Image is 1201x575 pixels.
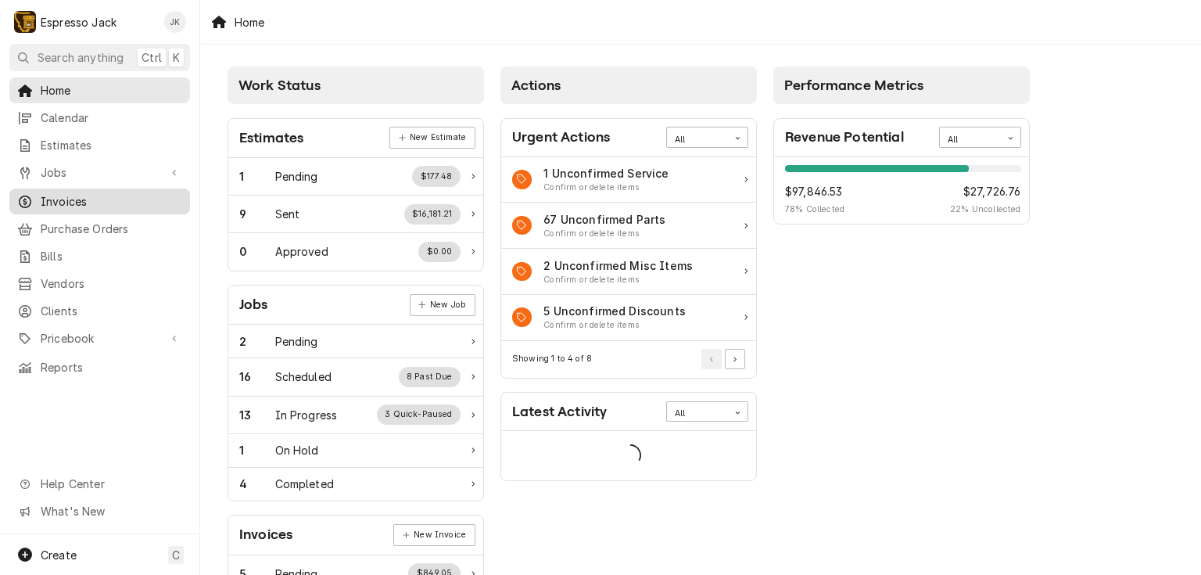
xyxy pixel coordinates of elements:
div: Work Status Title [275,243,328,260]
div: Card Title [785,127,904,148]
a: Go to Help Center [9,471,190,497]
a: Work Status [228,196,483,233]
span: Loading... [619,440,641,473]
div: Work Status Count [239,442,275,458]
span: Clients [41,303,182,319]
div: Card Data [228,158,483,271]
div: Work Status Title [275,206,300,222]
a: Go to Pricebook [9,325,190,351]
a: Work Status [228,468,483,501]
span: C [172,547,180,563]
div: Card Header [228,516,483,555]
div: Action Item Title [543,211,665,228]
span: Performance Metrics [784,77,923,93]
div: Card Data [501,157,756,341]
div: Work Status Title [275,442,319,458]
div: Card: Urgent Actions [500,118,757,379]
div: Action Item Title [543,303,686,319]
div: Card Title [239,128,303,149]
div: Card Header [774,119,1029,157]
div: Work Status Count [239,243,275,260]
div: Work Status Count [239,206,275,222]
a: Work Status [228,325,483,358]
div: Card: Latest Activity [500,392,757,481]
button: Go to Previous Page [701,349,722,369]
div: Action Item Suggestion [543,181,669,194]
span: Actions [511,77,561,93]
div: Card Data [228,325,483,501]
div: Work Status Title [275,168,318,185]
span: K [173,49,180,66]
div: Revenue Potential Collected [950,183,1020,216]
div: Card Data [501,431,756,480]
span: $97,846.53 [785,183,844,199]
div: Card Title [512,401,607,422]
div: Card: Jobs [228,285,484,501]
div: Card Data [774,157,1029,225]
a: Calendar [9,105,190,131]
div: Card Title [239,524,292,545]
span: Work Status [238,77,321,93]
div: Card Link Button [389,127,475,149]
div: Espresso Jack's Avatar [14,11,36,33]
a: Action Item [501,157,756,203]
a: Bills [9,243,190,269]
span: Search anything [38,49,124,66]
a: Action Item [501,295,756,341]
div: Work Status Title [275,476,334,492]
div: Revenue Potential [774,157,1029,225]
a: Work Status [228,233,483,270]
div: Action Item [501,203,756,249]
div: All [948,134,993,146]
div: Card Header [501,119,756,157]
a: New Job [410,294,475,316]
div: Work Status [228,434,483,468]
div: JK [164,11,186,33]
div: Card Link Button [410,294,475,316]
div: Work Status Count [239,476,275,492]
div: Espresso Jack [41,14,117,31]
div: Work Status Supplemental Data [399,367,461,387]
a: Work Status [228,397,483,434]
div: Work Status Title [275,368,332,385]
div: Revenue Potential Collected [785,183,844,216]
div: Card Column Header [773,66,1030,104]
span: Bills [41,248,182,264]
button: Search anythingCtrlK [9,44,190,71]
div: Pagination Controls [699,349,746,369]
span: Purchase Orders [41,221,182,237]
a: Go to What's New [9,498,190,524]
div: Work Status Count [239,368,275,385]
span: What's New [41,503,181,519]
span: Invoices [41,193,182,210]
div: Card Column Header [228,66,484,104]
div: Action Item Suggestion [543,228,665,240]
span: Ctrl [142,49,162,66]
div: Card Header [228,119,483,158]
span: $27,726.76 [950,183,1020,199]
div: Action Item Suggestion [543,319,686,332]
div: Card Title [512,127,610,148]
div: Card Column Content [500,104,757,481]
div: Work Status Title [275,333,318,350]
div: All [675,408,720,420]
span: Estimates [41,137,182,153]
a: Action Item [501,249,756,295]
a: Vendors [9,271,190,296]
span: Reports [41,359,182,376]
span: Calendar [41,110,182,126]
button: Go to Next Page [725,349,745,369]
div: Card Data Filter Control [666,127,748,147]
a: New Invoice [393,524,475,546]
div: Work Status Count [239,333,275,350]
div: Work Status Count [239,168,275,185]
div: Card Link Button [393,524,475,546]
div: Card Data Filter Control [939,127,1021,147]
a: Invoices [9,189,190,214]
div: Card Column Content [773,104,1030,268]
div: Card Header [501,393,756,431]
